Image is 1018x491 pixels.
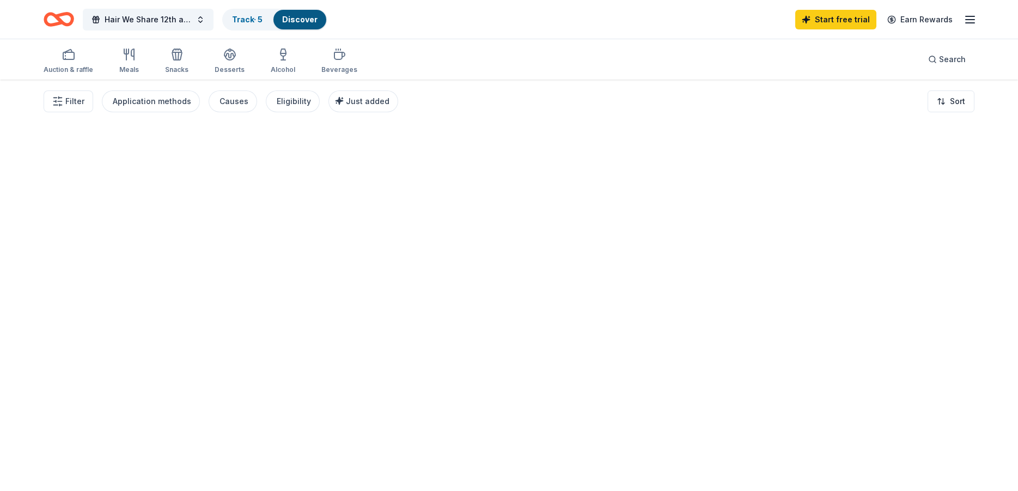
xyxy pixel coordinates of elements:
button: Meals [119,44,139,80]
button: Just added [328,90,398,112]
div: Application methods [113,95,191,108]
button: Causes [209,90,257,112]
span: Just added [346,96,389,106]
button: Hair We Share 12th annual Gala [83,9,214,31]
button: Alcohol [271,44,295,80]
a: Track· 5 [232,15,263,24]
div: Causes [220,95,248,108]
button: Auction & raffle [44,44,93,80]
a: Earn Rewards [881,10,959,29]
div: Desserts [215,65,245,74]
div: Snacks [165,65,188,74]
span: Hair We Share 12th annual Gala [105,13,192,26]
button: Snacks [165,44,188,80]
button: Filter [44,90,93,112]
div: Alcohol [271,65,295,74]
a: Home [44,7,74,32]
span: Sort [950,95,965,108]
span: Search [939,53,966,66]
div: Meals [119,65,139,74]
div: Eligibility [277,95,311,108]
span: Filter [65,95,84,108]
button: Search [919,49,974,70]
div: Auction & raffle [44,65,93,74]
button: Desserts [215,44,245,80]
button: Track· 5Discover [222,9,327,31]
button: Eligibility [266,90,320,112]
a: Start free trial [795,10,876,29]
div: Beverages [321,65,357,74]
a: Discover [282,15,318,24]
button: Sort [928,90,974,112]
button: Application methods [102,90,200,112]
button: Beverages [321,44,357,80]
